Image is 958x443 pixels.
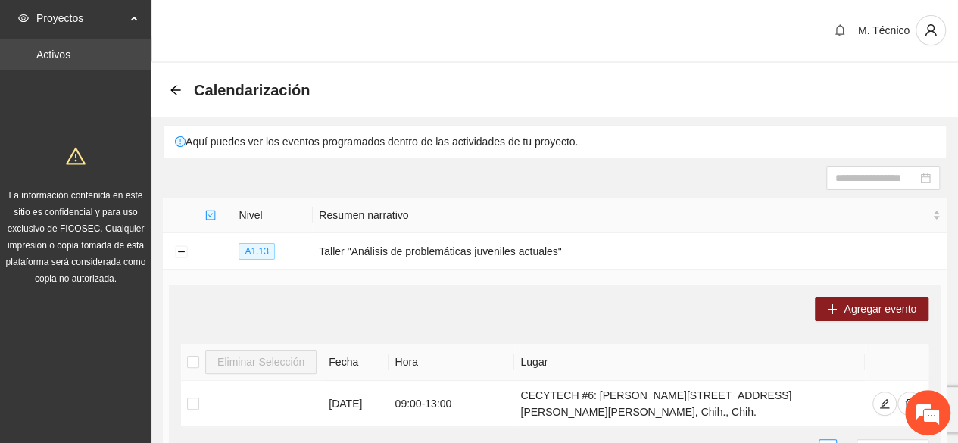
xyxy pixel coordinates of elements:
span: exclamation-circle [175,136,186,147]
span: delete [904,398,915,410]
span: edit [879,398,890,410]
div: Minimizar ventana de chat en vivo [248,8,285,44]
span: plus [827,304,838,316]
button: user [916,15,946,45]
td: 09:00 - 13:00 [389,381,514,427]
span: warning [66,146,86,166]
th: Lugar [514,344,865,381]
span: La información contenida en este sitio es confidencial y para uso exclusivo de FICOSEC. Cualquier... [6,190,146,284]
div: Back [170,84,182,97]
button: Eliminar Selección [205,350,317,374]
a: Activos [36,48,70,61]
button: Collapse row [175,246,187,258]
span: bell [828,24,851,36]
span: eye [18,13,29,23]
span: arrow-left [170,84,182,96]
div: Chatee con nosotros ahora [79,77,254,97]
th: Resumen narrativo [313,198,947,233]
button: bell [828,18,852,42]
span: M. Técnico [858,24,910,36]
th: Nivel [232,198,313,233]
span: Proyectos [36,3,126,33]
th: Fecha [323,344,389,381]
td: Taller "Análisis de problemáticas juveniles actuales" [313,233,947,270]
span: Agregar evento [844,301,916,317]
span: Calendarización [194,78,310,102]
button: plusAgregar evento [815,297,928,321]
span: check-square [205,210,216,220]
span: Estamos en línea. [88,139,209,292]
th: Hora [389,344,514,381]
td: [DATE] [323,381,389,427]
span: Resumen narrativo [319,207,929,223]
span: user [916,23,945,37]
span: A1.13 [239,243,274,260]
button: delete [897,392,922,416]
textarea: Escriba su mensaje y pulse “Intro” [8,288,289,341]
div: Aquí puedes ver los eventos programados dentro de las actividades de tu proyecto. [164,126,946,158]
button: edit [872,392,897,416]
td: CECYTECH #6: [PERSON_NAME][STREET_ADDRESS][PERSON_NAME][PERSON_NAME], Chih., Chih. [514,381,865,427]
